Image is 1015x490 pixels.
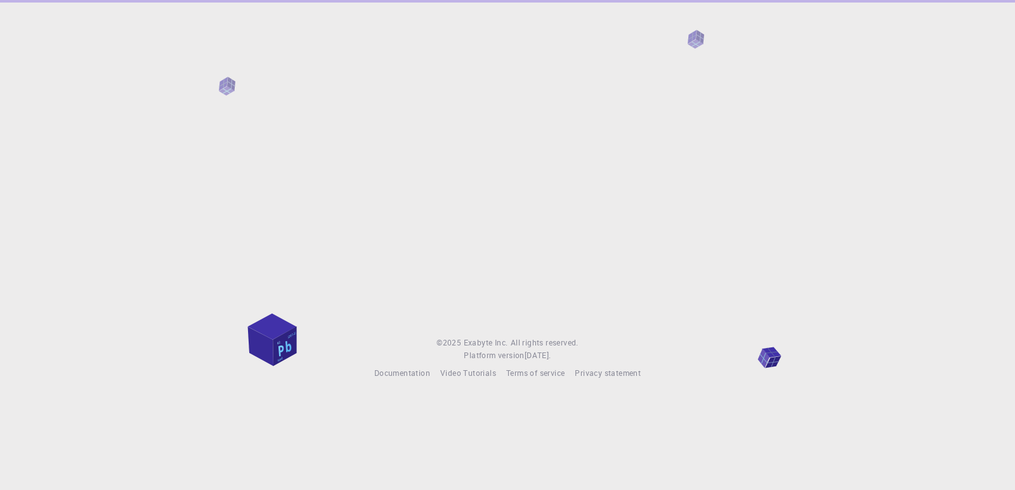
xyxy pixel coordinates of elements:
span: Exabyte Inc. [464,337,508,347]
a: Terms of service [506,367,565,380]
span: © 2025 [436,337,463,349]
span: Privacy statement [575,368,641,378]
a: Video Tutorials [440,367,496,380]
a: Documentation [374,367,430,380]
span: All rights reserved. [511,337,579,349]
span: [DATE] . [525,350,551,360]
span: Documentation [374,368,430,378]
span: Terms of service [506,368,565,378]
a: Privacy statement [575,367,641,380]
a: Exabyte Inc. [464,337,508,349]
span: Video Tutorials [440,368,496,378]
span: Platform version [464,349,524,362]
a: [DATE]. [525,349,551,362]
